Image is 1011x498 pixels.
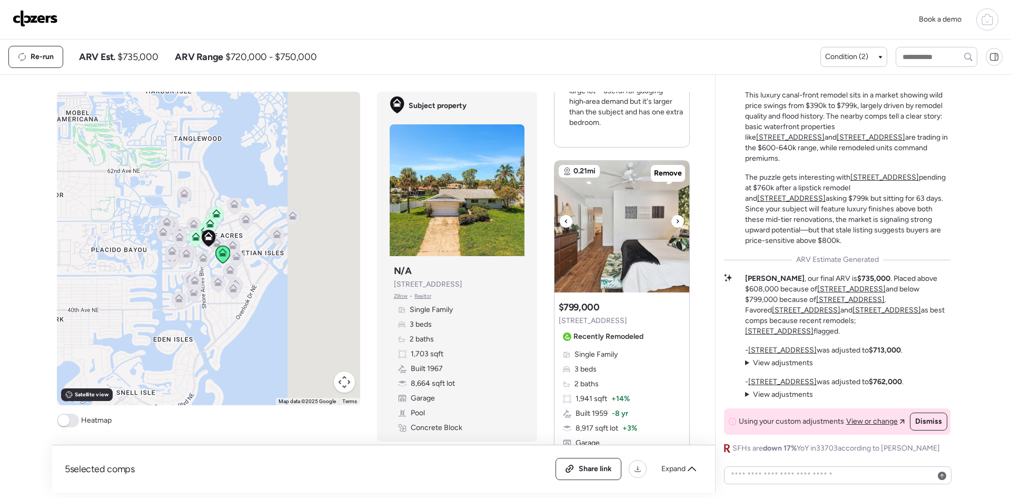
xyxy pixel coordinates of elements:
[748,377,817,386] a: [STREET_ADDRESS]
[559,301,600,314] h3: $799,000
[279,398,336,404] span: Map data ©2025 Google
[748,346,817,355] a: [STREET_ADDRESS]
[919,15,962,24] span: Book a demo
[745,274,950,337] p: , our final ARV is . Placed above $608,000 because of and below $799,000 because of . Favored and...
[411,349,443,359] span: 1,703 sqft
[414,292,431,300] span: Realtor
[410,305,453,315] span: Single Family
[31,52,54,62] span: Re-run
[732,443,940,454] span: SFHs are YoY in 33703 according to [PERSON_NAME]
[394,292,408,300] span: Zillow
[772,306,840,315] a: [STREET_ADDRESS]
[753,358,813,367] span: View adjustments
[410,319,432,330] span: 3 beds
[410,292,412,300] span: •
[745,172,950,246] p: The puzzle gets interesting with pending at $760k after a lipstick remodel and asking $799k but s...
[576,394,607,404] span: 1,941 sqft
[574,364,597,375] span: 3 beds
[857,274,890,283] strong: $735,000
[745,345,903,356] p: - was adjusted to .
[739,416,844,427] span: Using your custom adjustments
[853,306,921,315] a: [STREET_ADDRESS]
[576,438,600,448] span: Garage
[745,327,814,336] a: [STREET_ADDRESS]
[816,295,885,304] a: [STREET_ADDRESS]
[394,279,462,290] span: [STREET_ADDRESS]
[757,194,826,203] a: [STREET_ADDRESS]
[915,416,942,427] span: Dismiss
[846,416,905,427] a: View or change
[756,133,825,142] a: [STREET_ADDRESS]
[342,398,357,404] a: Terms (opens in new tab)
[622,423,637,434] span: + 3%
[654,168,682,179] span: Remove
[411,378,455,389] span: 8,664 sqft lot
[745,358,813,368] summary: View adjustments
[409,101,467,111] span: Subject property
[60,392,94,405] a: Open this area in Google Maps (opens a new window)
[579,464,612,474] span: Share link
[745,90,950,164] p: This luxury canal-front remodel sits in a market showing wild price swings from $390k to $799k, l...
[576,423,618,434] span: 8,917 sqft lot
[75,390,108,399] span: Satellite view
[869,377,902,386] strong: $762,000
[825,52,868,62] span: Condition (2)
[13,10,58,27] img: Logo
[745,274,805,283] strong: [PERSON_NAME]
[763,444,797,453] span: down 17%
[60,392,94,405] img: Google
[334,372,355,393] button: Map camera controls
[411,364,443,374] span: Built 1967
[79,51,115,63] span: ARV Est.
[559,316,627,326] span: [STREET_ADDRESS]
[81,415,112,426] span: Heatmap
[573,331,643,342] span: Recently Remodeled
[576,408,608,419] span: Built 1959
[661,464,686,474] span: Expand
[411,423,462,433] span: Concrete Block
[175,51,223,63] span: ARV Range
[573,166,596,177] span: 0.21mi
[65,463,135,475] span: 5 selected comps
[611,394,630,404] span: + 14%
[837,133,905,142] a: [STREET_ADDRESS]
[410,334,434,345] span: 2 baths
[394,265,412,277] h3: N/A
[411,393,435,404] span: Garage
[411,408,425,418] span: Pool
[850,173,919,182] a: [STREET_ADDRESS]
[817,285,886,294] a: [STREET_ADDRESS]
[869,346,901,355] strong: $713,000
[745,389,813,400] summary: View adjustments
[796,255,879,265] span: ARV Estimate Generated
[574,379,599,389] span: 2 baths
[612,408,628,419] span: -8 yr
[117,51,158,63] span: $735,000
[753,390,813,399] span: View adjustments
[745,377,904,387] p: - was adjusted to .
[846,416,898,427] span: View or change
[574,349,618,360] span: Single Family
[225,51,316,63] span: $720,000 - $750,000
